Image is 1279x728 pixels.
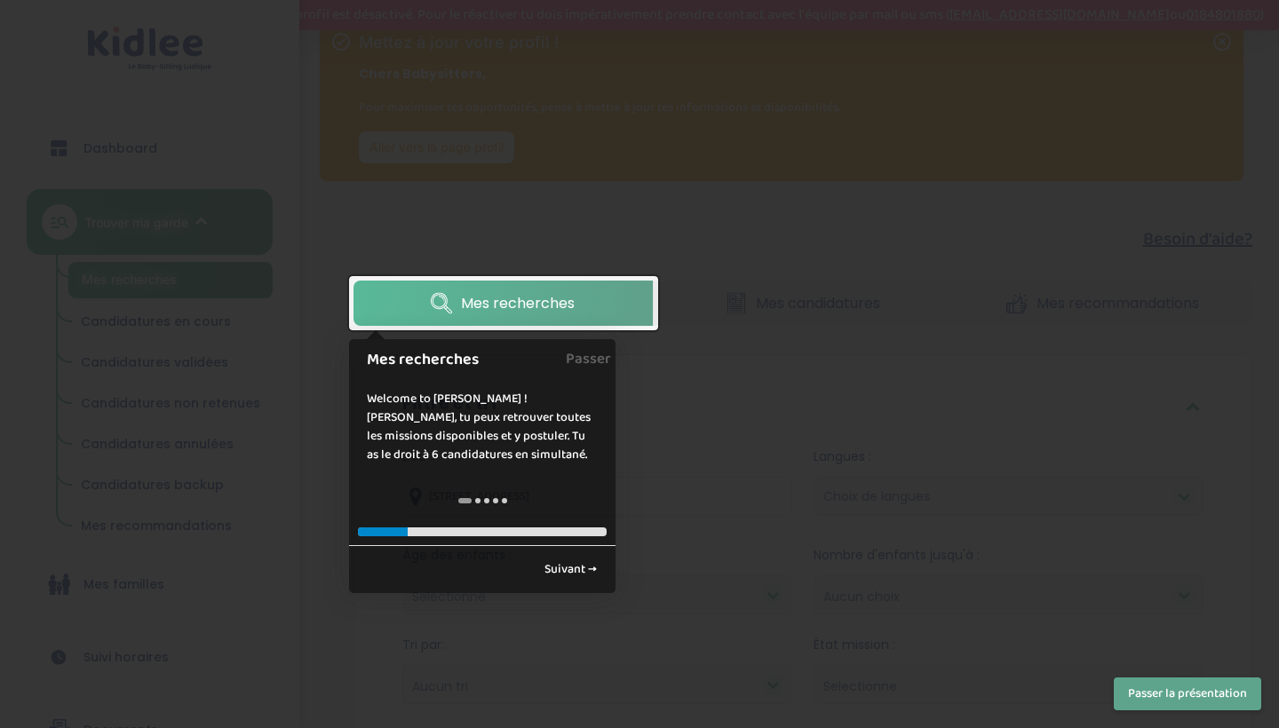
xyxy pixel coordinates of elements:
[566,339,611,379] a: Passer
[349,372,616,482] div: Welcome to [PERSON_NAME] ! [PERSON_NAME], tu peux retrouver toutes les missions disponibles et y ...
[461,292,575,314] span: Mes recherches
[535,555,607,584] a: Suivant →
[354,281,652,326] a: Mes recherches
[367,348,575,372] h1: Mes recherches
[1114,677,1261,710] button: Passer la présentation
